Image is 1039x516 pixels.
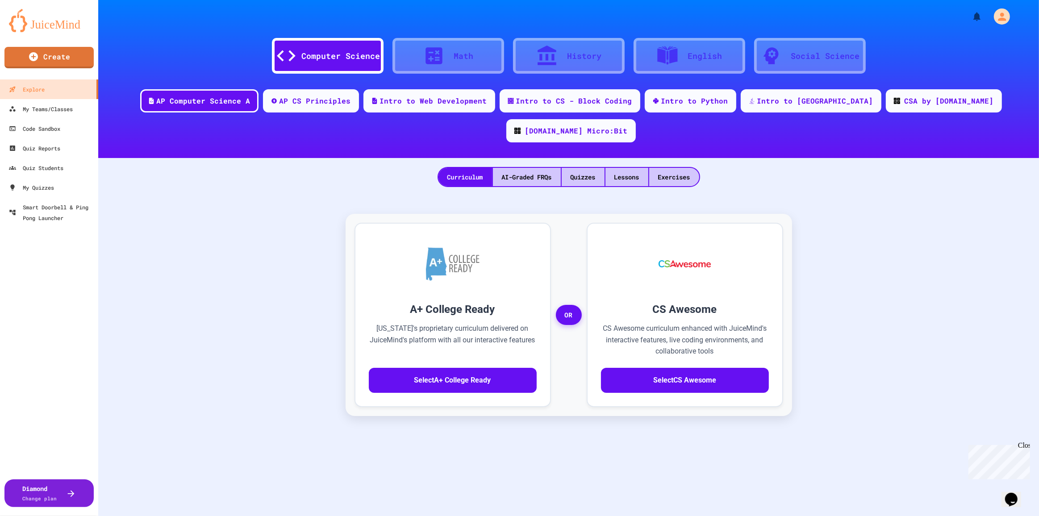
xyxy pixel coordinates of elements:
[562,168,605,186] div: Quizzes
[369,301,537,317] h3: A+ College Ready
[791,50,860,62] div: Social Science
[23,484,57,503] div: Diamond
[4,4,62,57] div: Chat with us now!Close
[23,495,57,502] span: Change plan
[985,6,1012,27] div: My Account
[688,50,722,62] div: English
[514,128,521,134] img: CODE_logo_RGB.png
[661,96,728,106] div: Intro to Python
[380,96,487,106] div: Intro to Web Development
[605,168,648,186] div: Lessons
[157,96,250,106] div: AP Computer Science A
[369,323,537,357] p: [US_STATE]'s proprietary curriculum delivered on JuiceMind's platform with all our interactive fe...
[9,182,54,193] div: My Quizzes
[426,247,480,281] img: A+ College Ready
[9,143,60,154] div: Quiz Reports
[525,125,628,136] div: [DOMAIN_NAME] Micro:Bit
[9,104,73,114] div: My Teams/Classes
[9,162,63,173] div: Quiz Students
[601,323,769,357] p: CS Awesome curriculum enhanced with JuiceMind's interactive features, live coding environments, a...
[965,441,1030,479] iframe: chat widget
[567,50,601,62] div: History
[302,50,380,62] div: Computer Science
[905,96,994,106] div: CSA by [DOMAIN_NAME]
[955,9,985,24] div: My Notifications
[9,84,45,95] div: Explore
[1001,480,1030,507] iframe: chat widget
[601,368,769,393] button: SelectCS Awesome
[454,50,474,62] div: Math
[4,47,94,68] a: Create
[9,202,95,223] div: Smart Doorbell & Ping Pong Launcher
[516,96,632,106] div: Intro to CS - Block Coding
[9,9,89,32] img: logo-orange.svg
[757,96,873,106] div: Intro to [GEOGRAPHIC_DATA]
[601,301,769,317] h3: CS Awesome
[280,96,351,106] div: AP CS Principles
[369,368,537,393] button: SelectA+ College Ready
[556,305,582,325] span: OR
[650,237,720,291] img: CS Awesome
[438,168,492,186] div: Curriculum
[894,98,900,104] img: CODE_logo_RGB.png
[649,168,699,186] div: Exercises
[9,123,60,134] div: Code Sandbox
[493,168,561,186] div: AI-Graded FRQs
